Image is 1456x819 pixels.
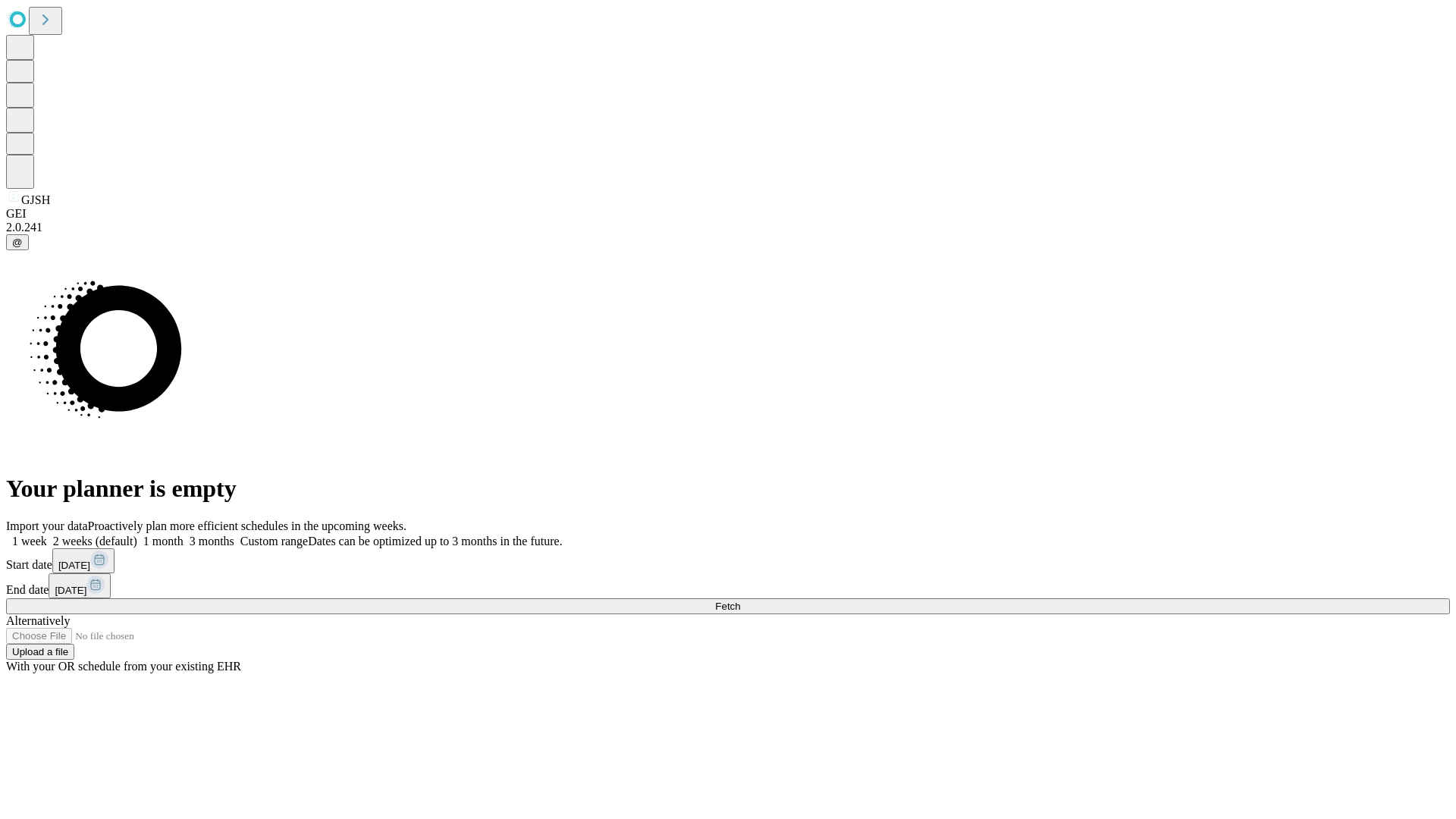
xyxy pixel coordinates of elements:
span: 1 month [143,535,184,548]
div: GEI [6,207,1450,221]
button: @ [6,234,29,250]
span: 3 months [190,535,234,548]
button: [DATE] [49,573,111,598]
div: End date [6,573,1450,598]
button: [DATE] [52,548,115,573]
span: GJSH [21,193,50,206]
span: Proactively plan more efficient schedules in the upcoming weeks. [88,519,406,532]
span: Import your data [6,519,88,532]
div: Start date [6,548,1450,573]
span: With your OR schedule from your existing EHR [6,660,241,673]
span: @ [12,237,23,248]
span: Fetch [715,601,740,612]
span: [DATE] [58,560,90,571]
div: 2.0.241 [6,221,1450,234]
span: 1 week [12,535,47,548]
span: Dates can be optimized up to 3 months in the future. [308,535,562,548]
span: Alternatively [6,614,70,627]
button: Upload a file [6,644,74,660]
span: Custom range [240,535,308,548]
button: Fetch [6,598,1450,614]
span: [DATE] [55,585,86,596]
span: 2 weeks (default) [53,535,137,548]
h1: Your planner is empty [6,475,1450,503]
